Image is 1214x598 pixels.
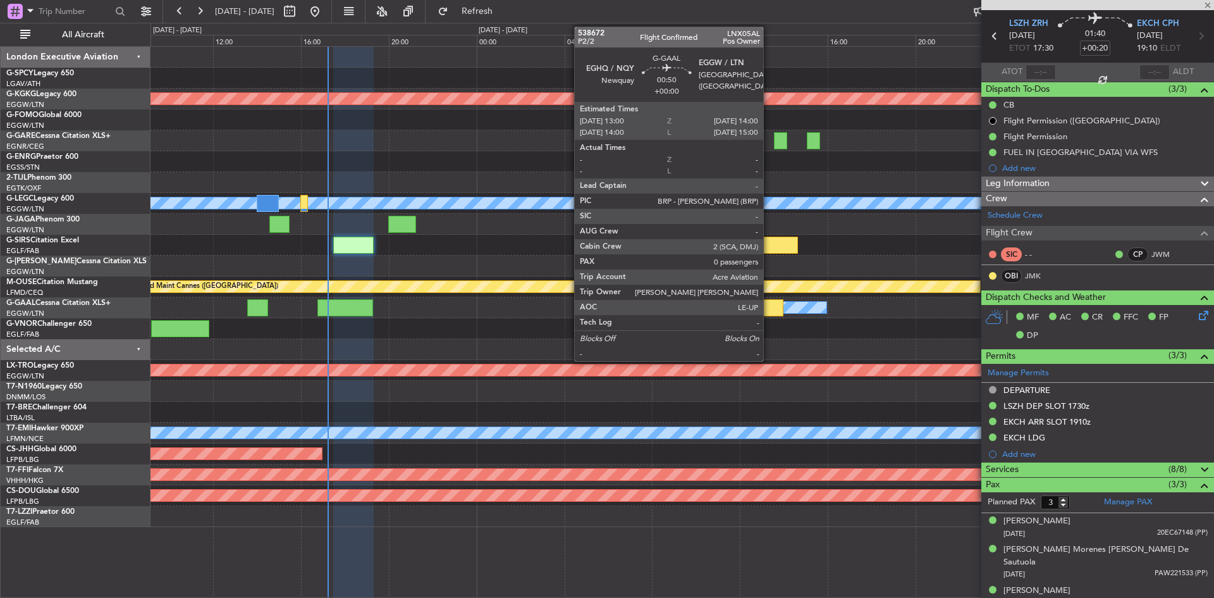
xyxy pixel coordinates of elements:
a: M-OUSECitation Mustang [6,278,98,286]
span: FFC [1124,311,1138,324]
div: OBI [1001,269,1022,283]
a: EGGW/LTN [6,100,44,109]
span: G-FOMO [6,111,39,119]
span: G-LEGC [6,195,34,202]
span: Dispatch Checks and Weather [986,290,1106,305]
a: G-GAALCessna Citation XLS+ [6,299,111,307]
div: CP [1127,247,1148,261]
span: T7-N1960 [6,383,42,390]
a: Manage PAX [1104,496,1152,509]
a: Manage Permits [988,367,1049,380]
div: LSZH DEP SLOT 1730z [1003,401,1089,411]
div: [PERSON_NAME] [1003,585,1070,597]
div: Add new [1002,449,1208,459]
a: LFPB/LBG [6,497,39,506]
a: G-ENRGPraetor 600 [6,153,78,161]
span: CS-DOU [6,487,36,495]
button: All Aircraft [14,25,137,45]
div: 20:00 [916,35,1003,46]
a: CS-DOUGlobal 6500 [6,487,79,495]
span: ELDT [1160,42,1180,55]
div: 08:00 [652,35,740,46]
span: M-OUSE [6,278,37,286]
div: 00:00 [477,35,565,46]
a: LFPB/LBG [6,455,39,464]
div: [PERSON_NAME] Morenes [PERSON_NAME] De Sautuola [1003,544,1208,568]
a: G-SIRSCitation Excel [6,237,79,244]
span: LSZH ZRH [1009,18,1048,30]
a: EGLF/FAB [6,246,39,256]
a: EGSS/STN [6,163,40,172]
div: EKCH LDG [1003,432,1045,443]
div: 16:00 [301,35,389,46]
div: 16:00 [828,35,916,46]
span: T7-EMI [6,425,31,432]
a: T7-BREChallenger 604 [6,404,87,411]
span: ALDT [1173,66,1194,78]
a: EGGW/LTN [6,225,44,235]
a: G-VNORChallenger 650 [6,320,92,328]
span: ETOT [1009,42,1030,55]
span: T7-LZZI [6,508,32,516]
div: SIC [1001,247,1022,261]
div: [DATE] - [DATE] [479,25,527,36]
div: A/C Unavailable [634,298,686,317]
div: Add new [1002,163,1208,173]
span: [DATE] [1003,570,1025,579]
div: 20:00 [389,35,477,46]
span: LX-TRO [6,362,34,370]
div: [DATE] - [DATE] [153,25,202,36]
span: Flight Crew [986,226,1033,240]
div: - - [1025,249,1053,260]
span: FP [1159,311,1168,324]
span: Leg Information [986,177,1050,191]
a: LX-TROLegacy 650 [6,362,74,370]
a: T7-EMIHawker 900XP [6,425,83,432]
a: EGLF/FAB [6,330,39,339]
span: MF [1027,311,1039,324]
span: T7-FFI [6,466,28,474]
span: [DATE] [1137,30,1163,42]
span: G-GARE [6,132,35,140]
span: [DATE] [1003,529,1025,539]
a: G-JAGAPhenom 300 [6,216,80,223]
span: PAW221533 (PP) [1155,568,1208,579]
a: T7-N1960Legacy 650 [6,383,82,390]
span: 19:10 [1137,42,1157,55]
a: G-GARECessna Citation XLS+ [6,132,111,140]
span: AC [1060,311,1071,324]
a: EGLF/FAB [6,518,39,527]
span: G-GAAL [6,299,35,307]
span: G-SIRS [6,237,30,244]
a: EGGW/LTN [6,309,44,318]
span: (3/3) [1168,82,1187,96]
span: T7-BRE [6,404,32,411]
a: EGNR/CEG [6,142,44,151]
button: Refresh [432,1,508,22]
span: 17:30 [1033,42,1053,55]
div: [PERSON_NAME] [1003,515,1070,528]
a: JWM [1151,249,1180,260]
div: 12:00 [740,35,828,46]
a: Schedule Crew [988,209,1043,222]
span: 01:40 [1085,28,1105,40]
div: FUEL IN [GEOGRAPHIC_DATA] VIA WFS [1003,147,1158,158]
a: VHHH/HKG [6,476,44,485]
div: 08:00 [125,35,213,46]
a: 2-TIJLPhenom 300 [6,174,71,182]
span: 20EC67148 (PP) [1157,528,1208,539]
a: G-[PERSON_NAME]Cessna Citation XLS [6,258,147,265]
span: [DATE] - [DATE] [215,6,274,17]
label: Planned PAX [988,496,1035,509]
a: LTBA/ISL [6,413,35,423]
span: EKCH CPH [1137,18,1179,30]
span: Dispatch To-Dos [986,82,1050,97]
a: LFMD/CEQ [6,288,43,297]
a: T7-FFIFalcon 7X [6,466,63,474]
input: Trip Number [39,2,111,21]
span: G-[PERSON_NAME] [6,258,77,265]
span: G-ENRG [6,153,36,161]
div: Planned Maint Cannes ([GEOGRAPHIC_DATA]) [128,277,278,296]
a: G-KGKGLegacy 600 [6,90,77,98]
a: EGGW/LTN [6,121,44,130]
